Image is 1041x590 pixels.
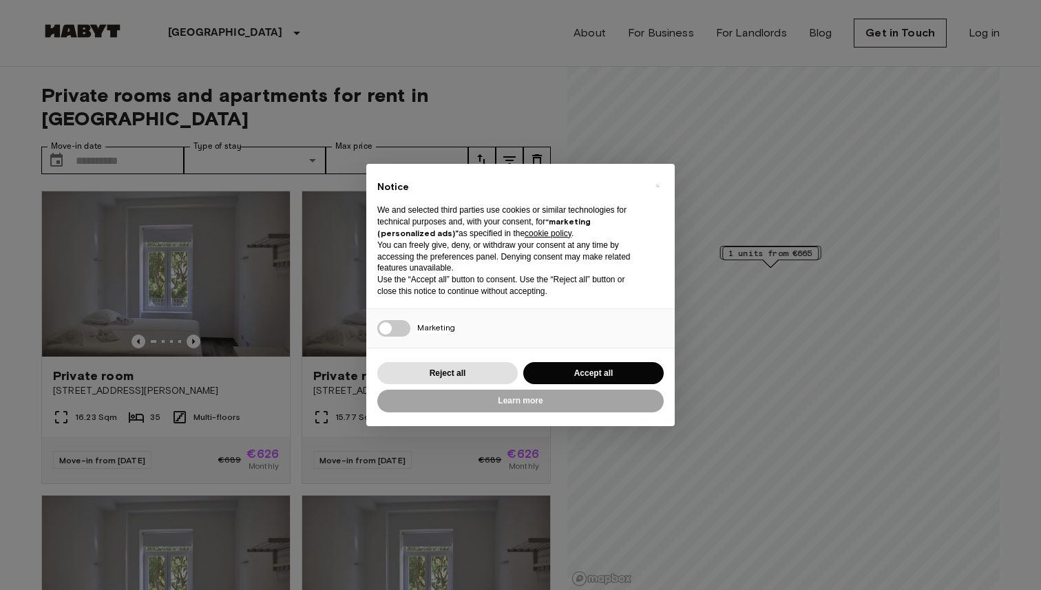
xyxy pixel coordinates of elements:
button: Close this notice [646,175,668,197]
button: Accept all [523,362,664,385]
button: Learn more [377,390,664,412]
p: You can freely give, deny, or withdraw your consent at any time by accessing the preferences pane... [377,240,642,274]
button: Reject all [377,362,518,385]
strong: “marketing (personalized ads)” [377,216,591,238]
span: Marketing [417,322,455,333]
p: Use the “Accept all” button to consent. Use the “Reject all” button or close this notice to conti... [377,274,642,297]
h2: Notice [377,180,642,194]
p: We and selected third parties use cookies or similar technologies for technical purposes and, wit... [377,204,642,239]
span: × [655,178,660,194]
a: cookie policy [525,229,571,238]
